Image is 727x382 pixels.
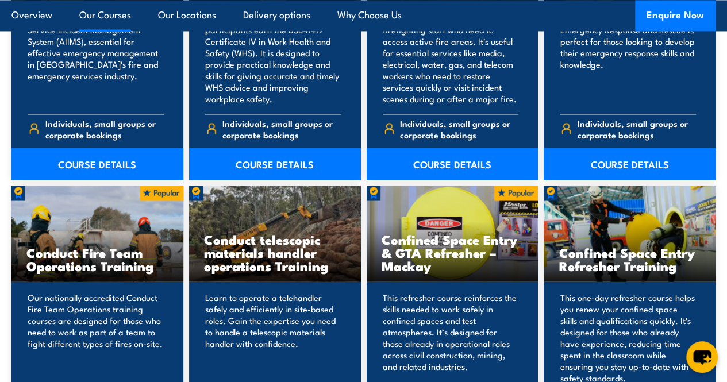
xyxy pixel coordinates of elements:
a: COURSE DETAILS [544,148,716,180]
h3: Confined Space Entry Refresher Training [559,245,701,272]
span: Individuals, small groups or corporate bookings [222,118,341,140]
h3: Conduct Fire Team Operations Training [26,245,168,272]
button: chat-button [686,341,718,373]
span: Individuals, small groups or corporate bookings [578,118,696,140]
span: Individuals, small groups or corporate bookings [400,118,518,140]
p: This training course helps participants earn the BSB41419 Certificate IV in Work Health and Safet... [205,13,341,105]
a: COURSE DETAILS [189,148,361,180]
p: The RII30719 Certificate III in Emergency Response and Rescue is perfect for those looking to dev... [560,13,696,105]
a: COURSE DETAILS [11,148,183,180]
h3: Conduct telescopic materials handler operations Training [204,232,346,272]
p: Training in the Australasian Inter-Service Incident Management System (AIIMS), essential for effe... [28,13,164,105]
span: Individuals, small groups or corporate bookings [45,118,164,140]
p: This 4-hour program is for non-firefighting staff who need to access active fire areas. It's usef... [383,13,519,105]
h3: Confined Space Entry & GTA Refresher – Mackay [382,232,524,272]
a: COURSE DETAILS [367,148,538,180]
